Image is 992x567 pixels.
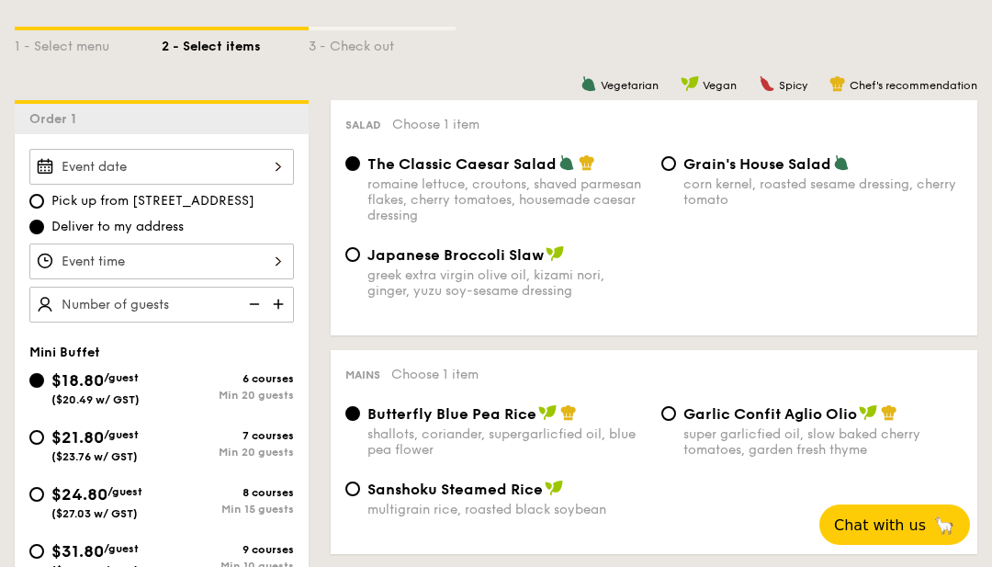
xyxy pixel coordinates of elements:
[833,154,850,171] img: icon-vegetarian.fe4039eb.svg
[51,393,140,406] span: ($20.49 w/ GST)
[558,154,575,171] img: icon-vegetarian.fe4039eb.svg
[29,244,294,279] input: Event time
[266,287,294,322] img: icon-add.58712e84.svg
[162,503,294,516] div: Min 15 guests
[345,482,360,496] input: Sanshoku Steamed Ricemultigrain rice, roasted black soybean
[162,389,294,402] div: Min 20 guests
[15,30,162,56] div: 1 - Select menu
[162,486,294,499] div: 8 courses
[367,155,557,173] span: The Classic Caesar Salad
[581,75,597,92] img: icon-vegetarian.fe4039eb.svg
[834,516,926,534] span: Chat with us
[681,75,699,92] img: icon-vegan.f8ff3823.svg
[162,543,294,556] div: 9 courses
[367,502,647,517] div: multigrain rice, roasted black soybean
[683,176,963,208] div: corn kernel, roasted sesame dressing, cherry tomato
[345,369,380,381] span: Mains
[683,426,963,458] div: super garlicfied oil, slow baked cherry tomatoes, garden fresh thyme
[29,373,44,388] input: $18.80/guest($20.49 w/ GST)6 coursesMin 20 guests
[345,156,360,171] input: The Classic Caesar Saladromaine lettuce, croutons, shaved parmesan flakes, cherry tomatoes, house...
[601,79,659,92] span: Vegetarian
[29,430,44,445] input: $21.80/guest($23.76 w/ GST)7 coursesMin 20 guests
[29,345,100,360] span: Mini Buffet
[29,111,84,127] span: Order 1
[850,79,977,92] span: Chef's recommendation
[392,117,479,132] span: Choose 1 item
[51,507,138,520] span: ($27.03 w/ GST)
[29,544,44,559] input: $31.80/guest($34.66 w/ GST)9 coursesMin 10 guests
[759,75,775,92] img: icon-spicy.37a8142b.svg
[560,404,577,421] img: icon-chef-hat.a58ddaea.svg
[162,429,294,442] div: 7 courses
[819,505,970,545] button: Chat with us🦙
[538,404,557,421] img: icon-vegan.f8ff3823.svg
[29,287,294,323] input: Number of guests
[661,156,676,171] input: Grain's House Saladcorn kernel, roasted sesame dressing, cherry tomato
[162,372,294,385] div: 6 courses
[51,541,104,561] span: $31.80
[104,428,139,441] span: /guest
[51,218,184,236] span: Deliver to my address
[104,542,139,555] span: /guest
[345,119,381,131] span: Salad
[546,245,564,262] img: icon-vegan.f8ff3823.svg
[162,446,294,459] div: Min 20 guests
[51,370,104,391] span: $18.80
[345,406,360,421] input: Butterfly Blue Pea Riceshallots, coriander, supergarlicfied oil, blue pea flower
[829,75,846,92] img: icon-chef-hat.a58ddaea.svg
[345,247,360,262] input: Japanese Broccoli Slawgreek extra virgin olive oil, kizami nori, ginger, yuzu soy-sesame dressing
[881,404,897,421] img: icon-chef-hat.a58ddaea.svg
[309,30,456,56] div: 3 - Check out
[29,220,44,234] input: Deliver to my address
[661,406,676,421] input: Garlic Confit Aglio Oliosuper garlicfied oil, slow baked cherry tomatoes, garden fresh thyme
[367,267,647,299] div: greek extra virgin olive oil, kizami nori, ginger, yuzu soy-sesame dressing
[683,155,831,173] span: Grain's House Salad
[703,79,737,92] span: Vegan
[779,79,807,92] span: Spicy
[579,154,595,171] img: icon-chef-hat.a58ddaea.svg
[367,405,536,423] span: Butterfly Blue Pea Rice
[162,30,309,56] div: 2 - Select items
[51,450,138,463] span: ($23.76 w/ GST)
[859,404,877,421] img: icon-vegan.f8ff3823.svg
[239,287,266,322] img: icon-reduce.1d2dbef1.svg
[29,194,44,209] input: Pick up from [STREET_ADDRESS]
[29,149,294,185] input: Event date
[367,176,647,223] div: romaine lettuce, croutons, shaved parmesan flakes, cherry tomatoes, housemade caesar dressing
[51,484,107,505] span: $24.80
[391,367,479,382] span: Choose 1 item
[367,481,543,498] span: Sanshoku Steamed Rice
[107,485,142,498] span: /guest
[683,405,857,423] span: Garlic Confit Aglio Olio
[29,487,44,502] input: $24.80/guest($27.03 w/ GST)8 coursesMin 15 guests
[51,192,254,210] span: Pick up from [STREET_ADDRESS]
[545,480,563,496] img: icon-vegan.f8ff3823.svg
[367,246,544,264] span: Japanese Broccoli Slaw
[51,427,104,448] span: $21.80
[367,426,647,458] div: shallots, coriander, supergarlicfied oil, blue pea flower
[933,515,955,536] span: 🦙
[104,371,139,384] span: /guest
